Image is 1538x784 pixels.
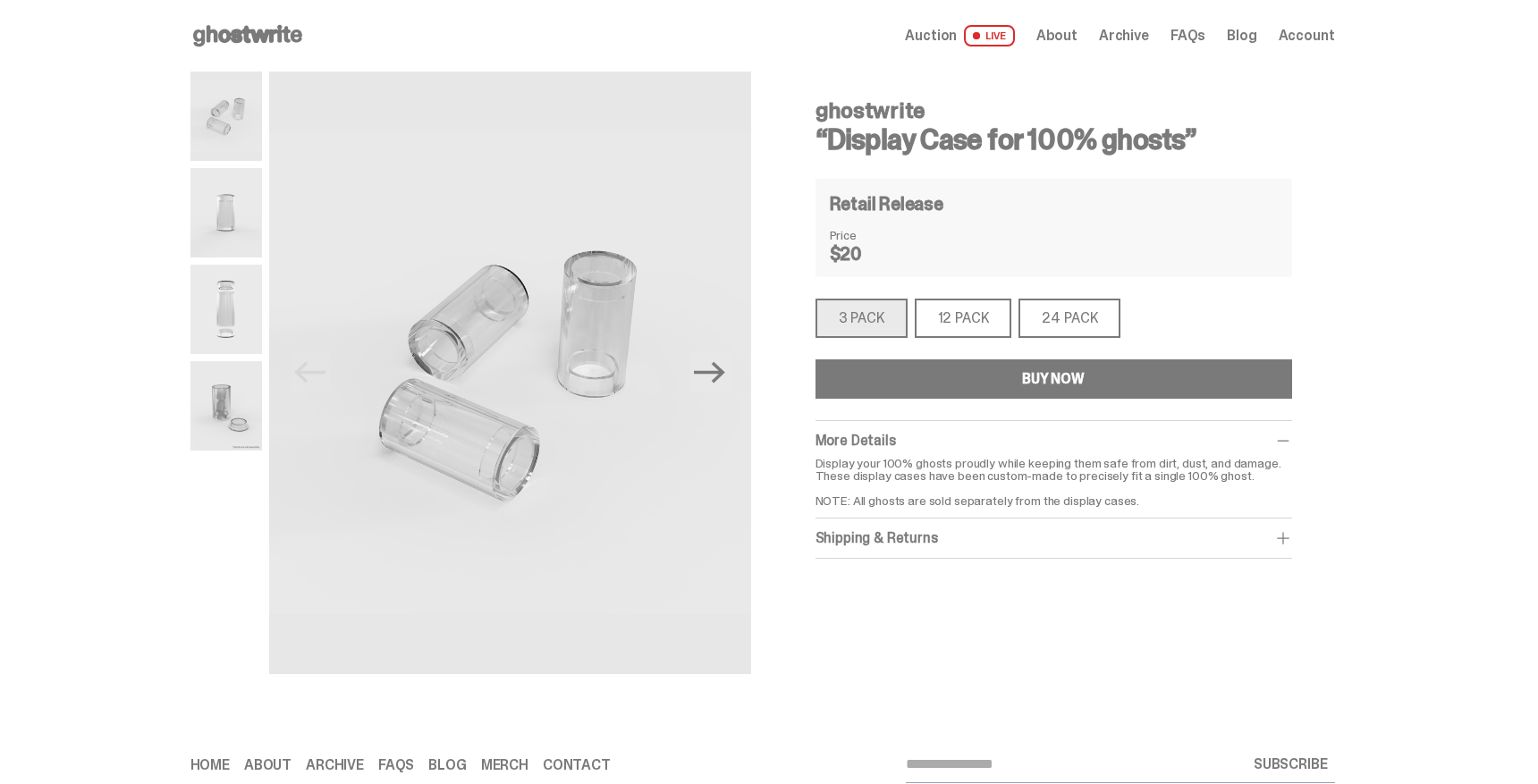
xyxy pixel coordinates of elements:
a: Archive [1099,29,1149,43]
button: BUY NOW [815,359,1292,399]
div: Shipping & Returns [815,529,1292,547]
a: FAQs [378,758,414,772]
a: Archive [306,758,364,772]
a: Auction LIVE [905,25,1014,46]
div: 12 PACK [915,299,1012,338]
button: Next [690,353,730,392]
h4: ghostwrite [815,100,1292,122]
div: 3 PACK [815,299,908,338]
img: display%20case%20open.png [190,265,262,354]
a: FAQs [1170,29,1205,43]
h4: Retail Release [830,195,943,213]
div: 24 PACK [1018,299,1120,338]
img: display%20cases%203.png [269,72,751,674]
dd: $20 [830,245,919,263]
a: Home [190,758,230,772]
dt: Price [830,229,919,241]
button: SUBSCRIBE [1246,746,1335,782]
a: Contact [543,758,611,772]
a: About [244,758,292,772]
div: BUY NOW [1022,372,1085,386]
a: About [1036,29,1077,43]
a: Account [1279,29,1335,43]
img: display%20cases%203.png [190,72,262,161]
p: Display your 100% ghosts proudly while keeping them safe from dirt, dust, and damage. These displ... [815,457,1292,507]
a: Blog [428,758,466,772]
span: More Details [815,431,896,450]
span: LIVE [964,25,1015,46]
img: display%20case%20example.png [190,361,262,451]
img: display%20case%201.png [190,168,262,257]
span: Auction [905,29,957,43]
a: Merch [481,758,528,772]
a: Blog [1227,29,1256,43]
h3: “Display Case for 100% ghosts” [815,125,1292,154]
